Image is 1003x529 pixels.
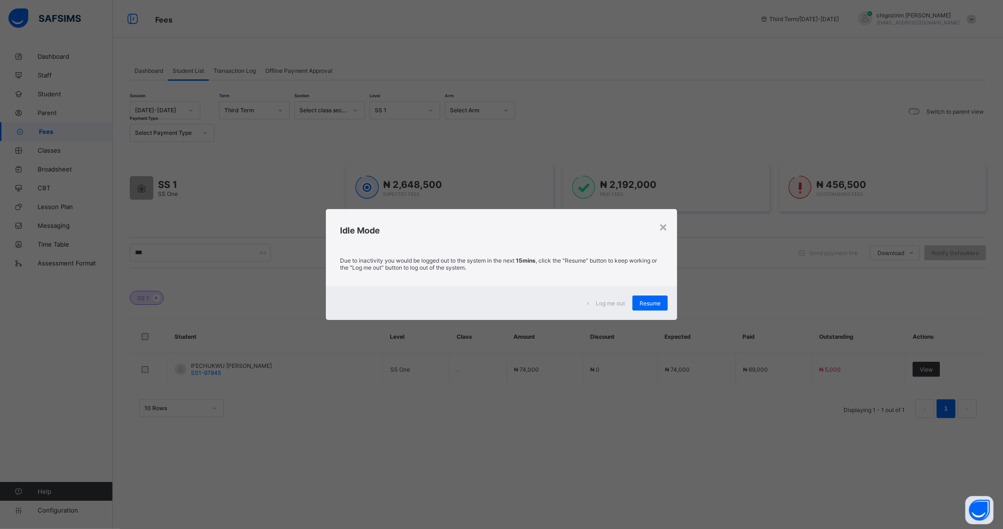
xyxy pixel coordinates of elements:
[596,300,625,307] span: Log me out
[516,257,536,264] strong: 15mins
[340,257,663,271] p: Due to inactivity you would be logged out to the system in the next , click the "Resume" button t...
[340,226,663,235] h2: Idle Mode
[640,300,661,307] span: Resume
[659,218,668,234] div: ×
[965,496,994,524] button: Open asap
